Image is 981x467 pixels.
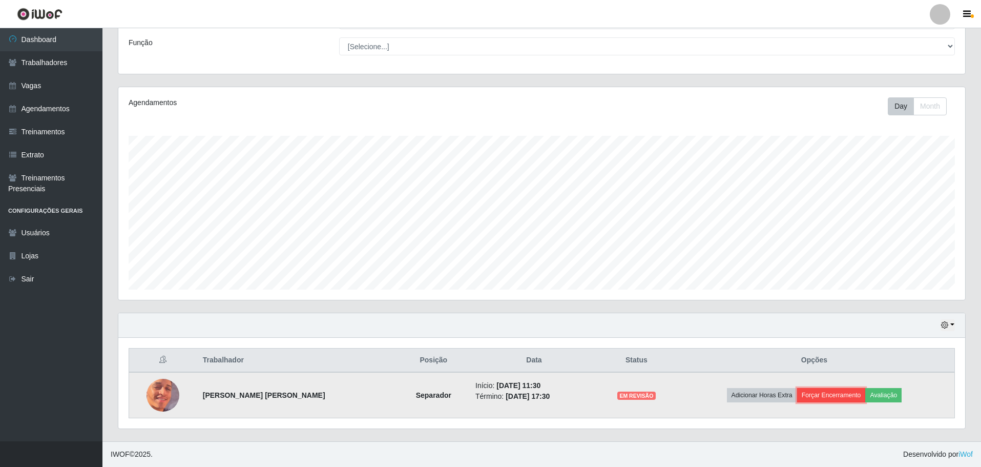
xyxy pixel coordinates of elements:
[111,450,130,458] span: IWOF
[129,97,464,108] div: Agendamentos
[147,366,179,425] img: 1632347928430.jpeg
[903,449,973,460] span: Desenvolvido por
[203,391,325,399] strong: [PERSON_NAME] [PERSON_NAME]
[17,8,62,21] img: CoreUI Logo
[475,380,593,391] li: Início:
[398,349,469,373] th: Posição
[469,349,599,373] th: Data
[674,349,955,373] th: Opções
[111,449,153,460] span: © 2025 .
[617,392,655,400] span: EM REVISÃO
[797,388,866,402] button: Forçar Encerramento
[888,97,947,115] div: First group
[506,392,550,400] time: [DATE] 17:30
[727,388,797,402] button: Adicionar Horas Extra
[958,450,973,458] a: iWof
[197,349,398,373] th: Trabalhador
[888,97,914,115] button: Day
[865,388,902,402] button: Avaliação
[129,37,153,48] label: Função
[599,349,674,373] th: Status
[913,97,947,115] button: Month
[416,391,451,399] strong: Separador
[496,381,540,390] time: [DATE] 11:30
[888,97,955,115] div: Toolbar with button groups
[475,391,593,402] li: Término:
